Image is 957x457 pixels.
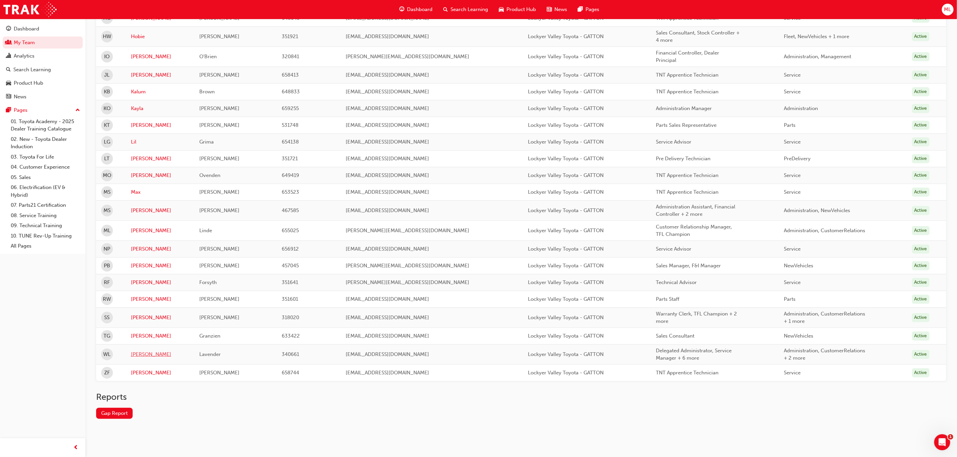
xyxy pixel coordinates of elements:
a: 05. Sales [8,172,83,183]
span: NP [104,245,111,253]
span: IO [105,53,110,61]
span: Lockyer Valley Toyota - GATTON [528,296,604,302]
span: Lavender [199,351,221,357]
span: 656912 [282,246,299,252]
span: 654138 [282,139,299,145]
span: [EMAIL_ADDRESS][DOMAIN_NAME] [346,351,429,357]
span: Administration, Management [784,54,851,60]
iframe: Intercom live chat [934,434,950,450]
span: 351921 [282,33,298,39]
span: ZF [104,369,110,377]
span: 351601 [282,296,298,302]
span: JL [105,71,110,79]
span: Lockyer Valley Toyota - GATTON [528,189,604,195]
span: [EMAIL_ADDRESS][DOMAIN_NAME] [346,139,429,145]
span: Service [784,370,801,376]
a: Trak [3,2,57,17]
a: search-iconSearch Learning [438,3,493,16]
a: 09. Technical Training [8,220,83,231]
a: All Pages [8,241,83,251]
span: Administration, NewVehicles [784,207,850,213]
span: [PERSON_NAME][EMAIL_ADDRESS][DOMAIN_NAME] [346,227,469,234]
span: Pre Delivery Technician [656,156,711,162]
span: 649419 [282,172,299,178]
div: Active [912,206,930,215]
span: Service Advisor [656,246,692,252]
span: Ovenden [199,172,220,178]
span: [PERSON_NAME] [199,105,240,111]
a: Search Learning [3,64,83,76]
span: Lockyer Valley Toyota - GATTON [528,207,604,213]
span: KO [104,105,111,112]
span: Delegated Administrator, Service Manager + 6 more [656,348,732,361]
span: Sales Consultant, Stock Controller + 4 more [656,30,740,43]
span: Fleet, NewVehicles + 1 more [784,33,849,39]
a: Kalum [131,88,190,96]
span: Parts Sales Representative [656,122,717,128]
span: Lockyer Valley Toyota - GATTON [528,156,604,162]
span: Customer Relationship Manager, TFL Champion [656,224,732,238]
span: KT [104,121,110,129]
a: Hobie [131,33,190,40]
span: Grima [199,139,214,145]
span: News [554,6,567,13]
span: [PERSON_NAME][EMAIL_ADDRESS][DOMAIN_NAME] [346,263,469,269]
span: 318020 [282,314,299,321]
span: 658413 [282,72,299,78]
div: Active [912,171,930,180]
span: [PERSON_NAME] [199,156,240,162]
span: [EMAIL_ADDRESS][DOMAIN_NAME] [346,122,429,128]
span: O'Brien [199,54,217,60]
span: Lockyer Valley Toyota - GATTON [528,72,604,78]
a: car-iconProduct Hub [493,3,541,16]
span: [PERSON_NAME] [199,246,240,252]
span: [EMAIL_ADDRESS][DOMAIN_NAME] [346,189,429,195]
span: [PERSON_NAME] [199,314,240,321]
span: LG [104,138,110,146]
span: 659255 [282,105,299,111]
div: Active [912,278,930,287]
span: Administration, CustomerRelations + 1 more [784,311,866,325]
span: Lockyer Valley Toyota - GATTON [528,122,604,128]
span: Sales Consultant [656,333,695,339]
a: Gap Report [96,408,133,419]
div: Active [912,245,930,254]
span: Lockyer Valley Toyota - GATTON [528,33,604,39]
a: [PERSON_NAME] [131,121,190,129]
a: [PERSON_NAME] [131,332,190,340]
a: [PERSON_NAME] [131,227,190,235]
span: [EMAIL_ADDRESS][DOMAIN_NAME] [346,105,429,111]
a: Dashboard [3,23,83,35]
span: 1 [948,434,953,440]
div: Active [912,71,930,80]
span: [PERSON_NAME][EMAIL_ADDRESS][DOMAIN_NAME] [346,54,469,60]
button: Pages [3,104,83,116]
span: TNT Apprentice Technician [656,89,719,95]
span: [EMAIL_ADDRESS][DOMAIN_NAME] [346,33,429,39]
span: 457045 [282,263,299,269]
span: Granzien [199,333,220,339]
a: 10. TUNE Rev-Up Training [8,231,83,241]
a: [PERSON_NAME] [131,295,190,303]
span: Lockyer Valley Toyota - GATTON [528,333,604,339]
span: Parts [784,296,796,302]
span: up-icon [75,106,80,115]
a: 04. Customer Experience [8,162,83,172]
span: 351721 [282,156,298,162]
span: Pages [586,6,599,13]
span: prev-icon [74,444,79,452]
span: Lockyer Valley Toyota - GATTON [528,246,604,252]
span: people-icon [6,40,11,46]
div: Active [912,350,930,359]
span: Forsyth [199,279,217,285]
span: Search Learning [451,6,488,13]
span: Lockyer Valley Toyota - GATTON [528,105,604,111]
div: Active [912,313,930,322]
div: Active [912,87,930,96]
span: news-icon [547,5,552,14]
span: pages-icon [578,5,583,14]
a: [PERSON_NAME] [131,369,190,377]
a: pages-iconPages [572,3,605,16]
span: [PERSON_NAME] [199,296,240,302]
div: Search Learning [13,66,51,74]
